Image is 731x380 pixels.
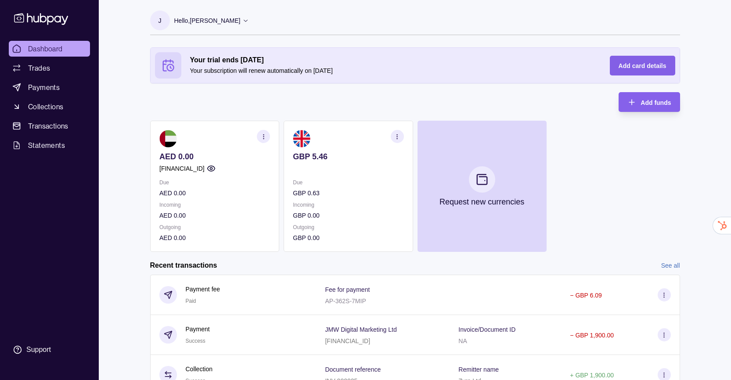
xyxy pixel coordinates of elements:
h2: Recent transactions [150,261,217,270]
a: See all [661,261,680,270]
span: Paid [186,298,196,304]
a: Support [9,341,90,359]
p: NA [458,337,467,344]
a: Collections [9,99,90,115]
p: Payment [186,324,210,334]
a: Trades [9,60,90,76]
div: Support [26,345,51,355]
span: Trades [28,63,50,73]
p: GBP 5.46 [293,152,403,161]
p: + GBP 1,900.00 [570,372,614,379]
span: Collections [28,101,63,112]
span: Dashboard [28,43,63,54]
span: Success [186,338,205,344]
p: Due [293,178,403,187]
p: Invoice/Document ID [458,326,515,333]
span: Payments [28,82,60,93]
a: Dashboard [9,41,90,57]
p: Collection [186,364,212,374]
p: Due [159,178,270,187]
p: J [158,16,162,25]
p: Outgoing [159,222,270,232]
h2: Your trial ends [DATE] [190,55,592,65]
p: AED 0.00 [159,211,270,220]
p: AP-362S-7MIP [325,298,366,305]
a: Transactions [9,118,90,134]
p: Remitter name [458,366,499,373]
span: Transactions [28,121,68,131]
span: Add card details [619,62,666,69]
p: AED 0.00 [159,152,270,161]
img: gb [293,130,310,147]
p: − GBP 1,900.00 [570,332,614,339]
p: AED 0.00 [159,188,270,198]
p: Payment fee [186,284,220,294]
p: JMW Digital Marketing Ltd [325,326,396,333]
p: [FINANCIAL_ID] [159,164,205,173]
a: Statements [9,137,90,153]
img: ae [159,130,177,147]
p: − GBP 6.09 [570,292,602,299]
p: GBP 0.00 [293,211,403,220]
span: Statements [28,140,65,151]
a: Payments [9,79,90,95]
p: GBP 0.00 [293,233,403,243]
p: Incoming [293,200,403,210]
p: Document reference [325,366,381,373]
p: Request new currencies [439,197,524,207]
p: [FINANCIAL_ID] [325,337,370,344]
p: Your subscription will renew automatically on [DATE] [190,66,592,75]
button: Add card details [610,56,675,75]
p: Fee for payment [325,286,370,293]
p: Incoming [159,200,270,210]
p: AED 0.00 [159,233,270,243]
p: GBP 0.63 [293,188,403,198]
button: Request new currencies [417,121,546,252]
p: Outgoing [293,222,403,232]
button: Add funds [619,92,680,112]
p: Hello, [PERSON_NAME] [174,16,241,25]
span: Add funds [641,99,671,106]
